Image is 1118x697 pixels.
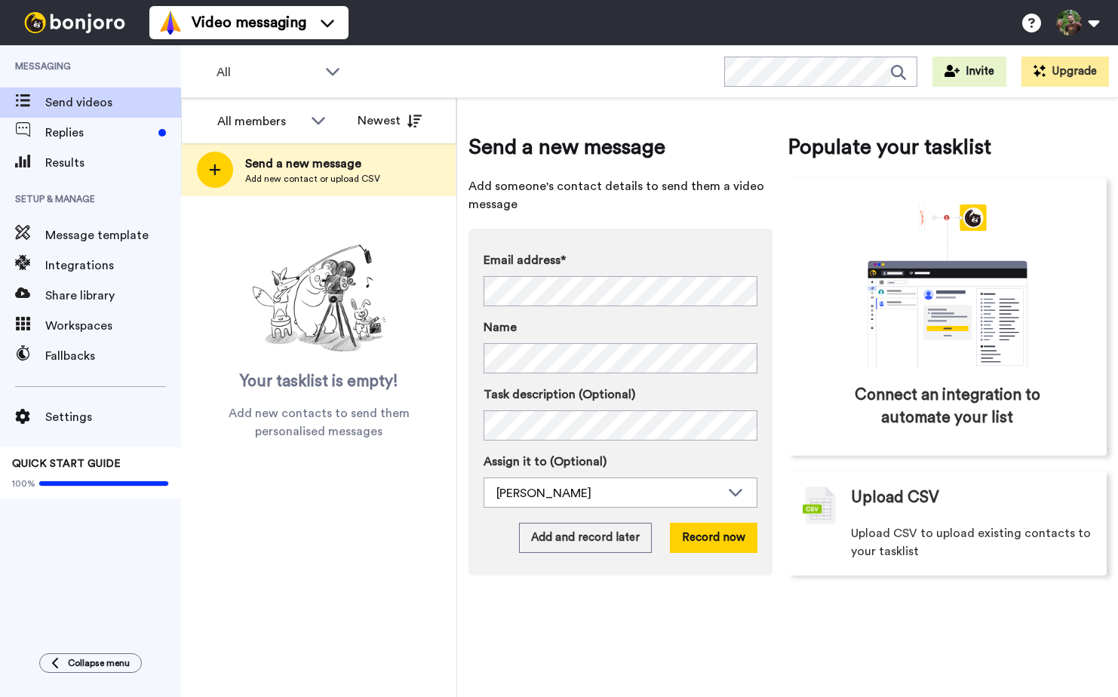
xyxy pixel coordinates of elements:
label: Task description (Optional) [484,385,757,404]
span: Share library [45,287,181,305]
label: Email address* [484,251,757,269]
img: bj-logo-header-white.svg [18,12,131,33]
img: ready-set-action.png [244,238,395,359]
span: Upload CSV [851,487,939,509]
span: All [217,63,318,81]
span: Collapse menu [68,657,130,669]
div: All members [217,112,303,130]
span: Add new contacts to send them personalised messages [204,404,434,441]
span: Upload CSV to upload existing contacts to your tasklist [851,524,1092,560]
span: Integrations [45,256,181,275]
button: Upgrade [1021,57,1109,87]
span: Add someone's contact details to send them a video message [468,177,772,213]
span: Connect an integration to automate your list [852,384,1043,429]
span: Workspaces [45,317,181,335]
div: [PERSON_NAME] [496,484,720,502]
span: Results [45,154,181,172]
img: vm-color.svg [158,11,183,35]
button: Invite [932,57,1006,87]
span: Send a new message [245,155,380,173]
span: Send a new message [468,132,772,162]
span: Settings [45,408,181,426]
button: Record now [670,523,757,553]
span: Video messaging [192,12,306,33]
label: Assign it to (Optional) [484,453,757,471]
span: Message template [45,226,181,244]
span: Replies [45,124,152,142]
span: QUICK START GUIDE [12,459,121,469]
span: 100% [12,477,35,490]
span: Add new contact or upload CSV [245,173,380,185]
span: Populate your tasklist [788,132,1107,162]
span: Your tasklist is empty! [240,370,398,393]
span: Fallbacks [45,347,181,365]
img: csv-grey.png [803,487,836,524]
button: Collapse menu [39,653,142,673]
div: animation [834,204,1061,369]
button: Add and record later [519,523,652,553]
span: Name [484,318,517,336]
button: Newest [346,106,433,136]
span: Send videos [45,94,181,112]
